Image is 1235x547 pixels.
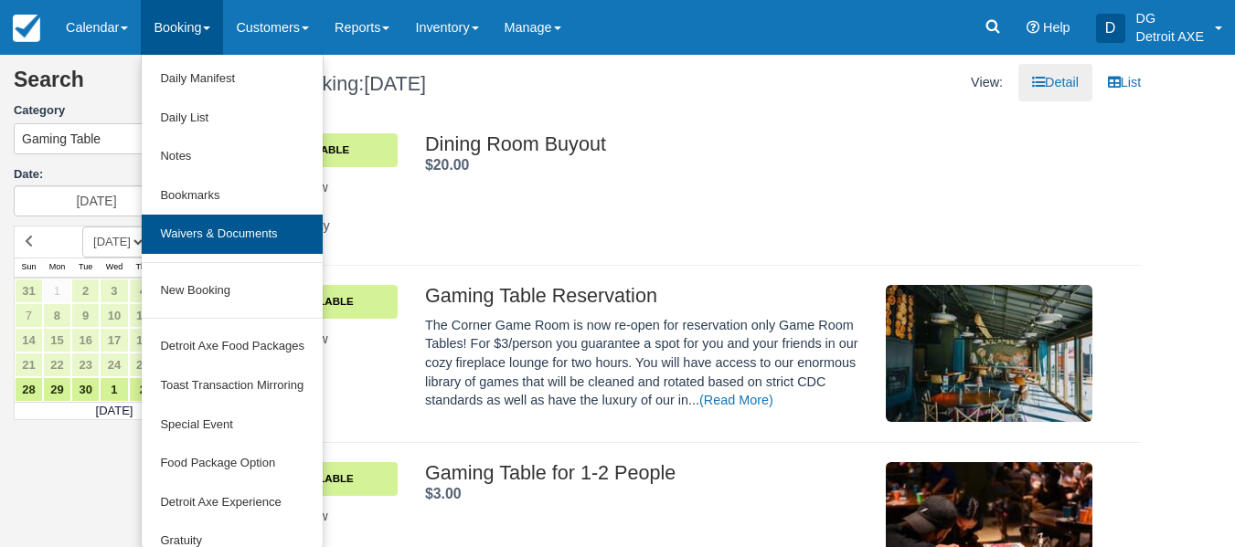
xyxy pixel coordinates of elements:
a: 24 [100,352,128,377]
a: Detail [1018,64,1092,101]
a: Detroit Axe Experience [142,483,323,522]
a: 14 [15,328,43,352]
h2: Search [14,68,215,102]
span: [DATE] [364,72,426,95]
a: 29 [43,377,71,402]
span: $3.00 [425,486,462,501]
a: 10 [100,303,128,328]
td: [DATE] [15,402,215,420]
a: 31 [15,279,43,303]
a: 8 [43,303,71,328]
a: List [1094,64,1155,101]
a: 25 [129,352,157,377]
th: Wed [100,258,128,278]
strong: Price: $3 [425,486,462,501]
label: Date: [14,166,215,184]
a: Daily List [142,99,323,138]
a: Daily Manifest [142,59,323,99]
strong: Price: $20 [425,157,469,173]
a: (Read More) [699,393,773,407]
a: 22 [43,352,71,377]
a: Toast Transaction Mirroring [142,366,323,405]
span: Gaming Table [22,130,101,148]
a: Special Event [142,405,323,445]
th: Tue [71,258,100,278]
a: 1 [100,377,128,402]
h1: New Booking: [242,73,678,95]
th: Sun [15,258,43,278]
h2: Dining Room Buyout [425,133,1092,155]
li: View: [957,64,1017,101]
p: DG [1136,9,1204,27]
img: checkfront-main-nav-mini-logo.png [13,15,40,42]
a: 30 [71,377,100,402]
p: The Corner Game Room is now re-open for reservation only Game Room Tables! For $3/person you guar... [425,316,870,410]
a: Waivers & Documents [142,215,323,254]
img: M25-1 [886,285,1091,422]
a: Food Package Option [142,444,323,483]
a: 3 [100,279,128,303]
span: $20.00 [425,157,469,173]
a: 1 [43,279,71,303]
span: Help [1043,20,1070,35]
a: 28 [15,377,43,402]
a: 4 [129,279,157,303]
a: 18 [129,328,157,352]
label: Category [14,102,215,120]
th: Thu [129,258,157,278]
a: 9 [71,303,100,328]
th: Mon [43,258,71,278]
a: 21 [15,352,43,377]
a: 2 [129,377,157,402]
p: Detroit AXE [1136,27,1204,46]
a: 15 [43,328,71,352]
a: New Booking [142,271,323,310]
a: Detroit Axe Food Packages [142,327,323,366]
h2: Gaming Table for 1-2 People [425,462,870,484]
a: 23 [71,352,100,377]
a: 11 [129,303,157,328]
a: 7 [15,303,43,328]
div: D [1096,14,1125,43]
a: Notes [142,137,323,176]
a: 2 [71,279,100,303]
a: 17 [100,328,128,352]
button: Gaming Table [14,123,215,154]
a: Bookmarks [142,176,323,216]
a: 16 [71,328,100,352]
i: Help [1027,21,1039,34]
h2: Gaming Table Reservation [425,285,870,307]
